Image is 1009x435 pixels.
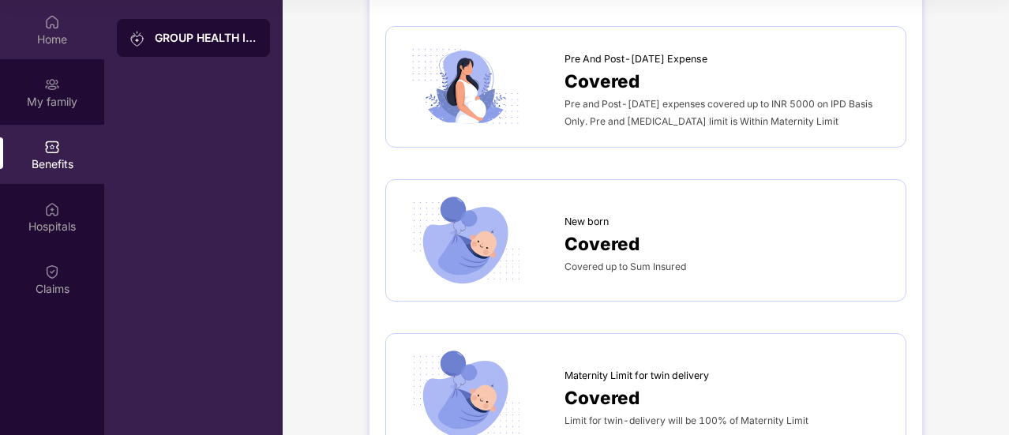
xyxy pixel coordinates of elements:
[565,67,640,95] span: Covered
[402,196,530,285] img: icon
[565,51,707,67] span: Pre And Post-[DATE] Expense
[565,230,640,257] span: Covered
[44,264,60,279] img: svg+xml;base64,PHN2ZyBpZD0iQ2xhaW0iIHhtbG5zPSJodHRwOi8vd3d3LnczLm9yZy8yMDAwL3N2ZyIgd2lkdGg9IjIwIi...
[44,77,60,92] img: svg+xml;base64,PHN2ZyB3aWR0aD0iMjAiIGhlaWdodD0iMjAiIHZpZXdCb3g9IjAgMCAyMCAyMCIgZmlsbD0ibm9uZSIgeG...
[155,30,257,46] div: GROUP HEALTH INSURANCE
[44,14,60,30] img: svg+xml;base64,PHN2ZyBpZD0iSG9tZSIgeG1sbnM9Imh0dHA6Ly93d3cudzMub3JnLzIwMDAvc3ZnIiB3aWR0aD0iMjAiIG...
[565,261,686,272] span: Covered up to Sum Insured
[565,384,640,411] span: Covered
[44,201,60,217] img: svg+xml;base64,PHN2ZyBpZD0iSG9zcGl0YWxzIiB4bWxucz0iaHR0cDovL3d3dy53My5vcmcvMjAwMC9zdmciIHdpZHRoPS...
[565,214,609,230] span: New born
[44,139,60,155] img: svg+xml;base64,PHN2ZyBpZD0iQmVuZWZpdHMiIHhtbG5zPSJodHRwOi8vd3d3LnczLm9yZy8yMDAwL3N2ZyIgd2lkdGg9Ij...
[565,414,808,426] span: Limit for twin-delivery will be 100% of Maternity Limit
[565,98,872,127] span: Pre and Post-[DATE] expenses covered up to INR 5000 on IPD Basis Only. Pre and [MEDICAL_DATA] lim...
[565,368,709,384] span: Maternity Limit for twin delivery
[129,31,145,47] img: svg+xml;base64,PHN2ZyB3aWR0aD0iMjAiIGhlaWdodD0iMjAiIHZpZXdCb3g9IjAgMCAyMCAyMCIgZmlsbD0ibm9uZSIgeG...
[402,43,530,132] img: icon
